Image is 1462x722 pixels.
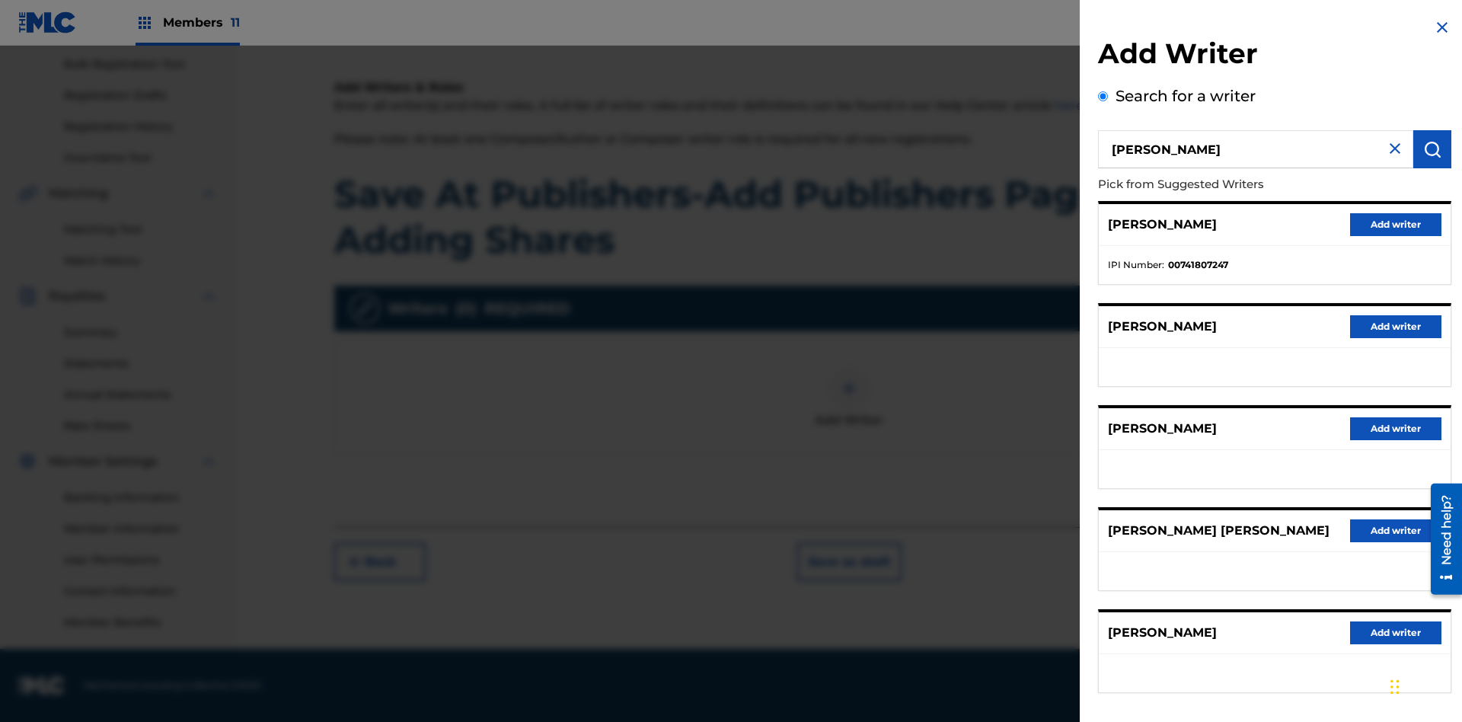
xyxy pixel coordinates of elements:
[18,11,77,34] img: MLC Logo
[1350,519,1441,542] button: Add writer
[1108,522,1330,540] p: [PERSON_NAME] [PERSON_NAME]
[1116,87,1256,105] label: Search for a writer
[1390,664,1400,710] div: Drag
[1386,139,1404,158] img: close
[1419,478,1462,602] iframe: Resource Center
[1423,140,1441,158] img: Search Works
[231,15,240,30] span: 11
[1386,649,1462,722] iframe: Chat Widget
[1108,318,1217,336] p: [PERSON_NAME]
[1168,258,1228,272] strong: 00741807247
[1108,216,1217,234] p: [PERSON_NAME]
[1350,417,1441,440] button: Add writer
[163,14,240,31] span: Members
[1098,168,1365,201] p: Pick from Suggested Writers
[1350,315,1441,338] button: Add writer
[1098,130,1413,168] input: Search writer's name or IPI Number
[1350,213,1441,236] button: Add writer
[1108,420,1217,438] p: [PERSON_NAME]
[1108,258,1164,272] span: IPI Number :
[1350,621,1441,644] button: Add writer
[1098,37,1451,75] h2: Add Writer
[1108,624,1217,642] p: [PERSON_NAME]
[136,14,154,32] img: Top Rightsholders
